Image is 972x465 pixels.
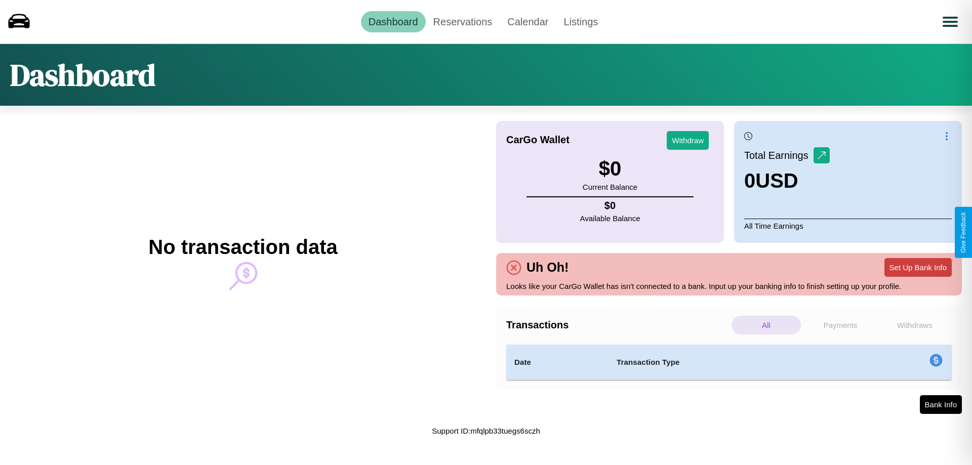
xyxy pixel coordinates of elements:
p: Current Balance [583,180,637,194]
h4: Transaction Type [617,356,846,368]
a: Dashboard [361,11,426,32]
a: Listings [556,11,605,32]
p: Available Balance [580,212,640,225]
p: Withdraws [880,316,949,334]
button: Open menu [936,8,964,36]
p: Support ID: mfqlpb33tuegs6sczh [432,424,540,438]
p: Total Earnings [744,146,814,164]
p: All [732,316,801,334]
p: All Time Earnings [744,219,952,233]
h4: $ 0 [580,200,640,212]
table: simple table [506,345,952,380]
h3: 0 USD [744,170,830,192]
button: Withdraw [667,131,709,150]
p: Looks like your CarGo Wallet has isn't connected to a bank. Input up your banking info to finish ... [506,279,952,293]
h4: CarGo Wallet [506,134,570,146]
a: Reservations [426,11,500,32]
h2: No transaction data [148,236,337,259]
h1: Dashboard [10,54,155,96]
h3: $ 0 [583,157,637,180]
h4: Transactions [506,319,729,331]
button: Set Up Bank Info [884,258,952,277]
div: Give Feedback [960,212,967,253]
button: Bank Info [920,395,962,414]
h4: Uh Oh! [521,260,574,275]
a: Calendar [500,11,556,32]
h4: Date [514,356,600,368]
p: Payments [806,316,875,334]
